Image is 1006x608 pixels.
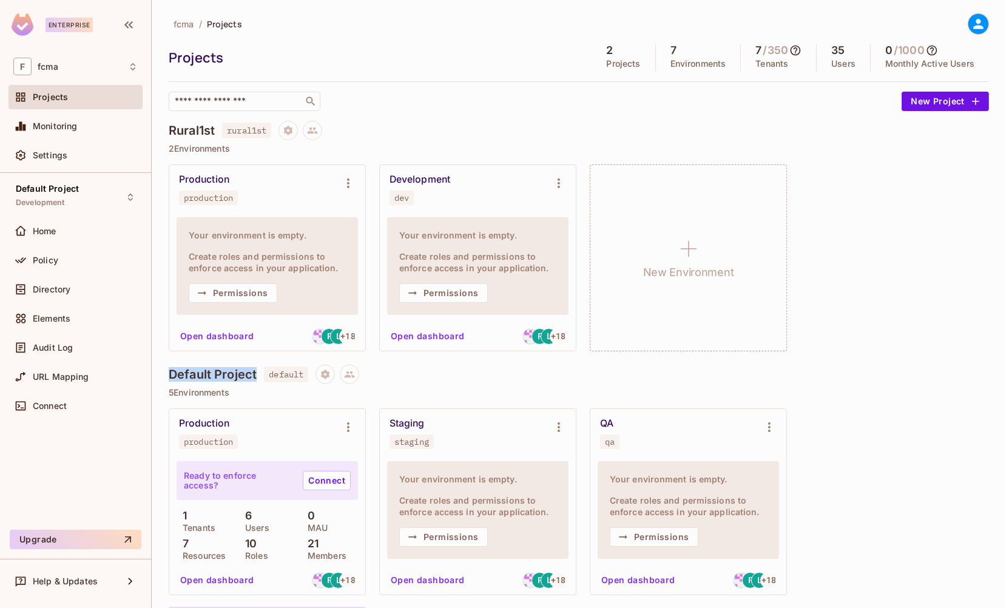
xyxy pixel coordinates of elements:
p: Projects [606,59,640,69]
h5: 35 [831,44,845,56]
span: Elements [33,314,70,323]
div: Projects [169,49,586,67]
img: catalin.tomescu@e-farmcredit.com [523,573,538,588]
div: Development [390,174,450,186]
span: R [327,576,333,584]
h4: Create roles and permissions to enforce access in your application. [610,495,767,518]
span: Projects [207,18,242,30]
button: Permissions [399,527,488,547]
span: + 18 [761,576,776,584]
h5: / 350 [763,44,789,56]
div: dev [394,193,409,203]
p: 0 [302,510,315,522]
button: Open dashboard [175,570,259,590]
h4: Rural1st [169,123,215,138]
button: Permissions [610,527,698,547]
h4: Your environment is empty. [399,229,556,241]
span: Project settings [316,371,335,382]
p: 10 [239,538,257,550]
div: production [184,437,233,447]
button: Upgrade [10,530,141,549]
a: Connect [303,471,351,490]
span: L [547,576,552,584]
span: R [327,332,333,340]
p: 1 [177,510,187,522]
span: rural1st [222,123,271,138]
span: L [547,332,552,340]
h5: 2 [606,44,613,56]
button: Permissions [399,283,488,303]
h1: New Environment [643,263,734,282]
span: L [336,576,341,584]
h5: 7 [670,44,677,56]
div: Production [179,417,229,430]
div: staging [394,437,429,447]
button: Permissions [189,283,277,303]
p: Members [302,551,346,561]
h4: Your environment is empty. [399,473,556,485]
p: Roles [239,551,268,561]
span: Workspace: fcma [38,62,58,72]
p: 5 Environments [169,388,989,397]
p: Users [239,523,269,533]
p: Monthly Active Users [885,59,974,69]
span: Connect [33,401,67,411]
p: Resources [177,551,226,561]
span: Default Project [16,184,79,194]
span: Help & Updates [33,576,98,586]
div: Production [179,174,229,186]
button: Open dashboard [596,570,680,590]
button: Open dashboard [386,570,470,590]
h4: Your environment is empty. [610,473,767,485]
p: Environments [670,59,726,69]
span: R [538,576,543,584]
img: catalin.tomescu@e-farmcredit.com [734,573,749,588]
span: + 18 [551,576,565,584]
span: Directory [33,285,70,294]
span: Monitoring [33,121,78,131]
span: Development [16,198,65,208]
button: Environment settings [336,415,360,439]
p: Tenants [177,523,215,533]
p: MAU [302,523,328,533]
p: Tenants [755,59,788,69]
span: L [757,576,762,584]
button: Environment settings [336,171,360,195]
span: L [336,332,341,340]
div: qa [605,437,615,447]
h4: Create roles and permissions to enforce access in your application. [399,495,556,518]
img: catalin.tomescu@e-farmcredit.com [312,329,328,344]
button: Environment settings [547,415,571,439]
button: Environment settings [547,171,571,195]
h4: Create roles and permissions to enforce access in your application. [399,251,556,274]
span: R [748,576,754,584]
span: F [13,58,32,75]
p: Users [831,59,856,69]
button: Open dashboard [175,326,259,346]
button: Environment settings [757,415,782,439]
h5: / 1000 [894,44,925,56]
span: Settings [33,150,67,160]
p: 7 [177,538,189,550]
span: + 18 [340,332,355,340]
span: + 18 [340,576,355,584]
span: default [264,366,308,382]
span: Policy [33,255,58,265]
span: URL Mapping [33,372,89,382]
button: New Project [902,92,989,111]
div: Enterprise [46,18,93,32]
button: Open dashboard [386,326,470,346]
img: catalin.tomescu@e-farmcredit.com [523,329,538,344]
div: production [184,193,233,203]
div: Staging [390,417,425,430]
li: / [199,18,202,30]
span: Audit Log [33,343,73,353]
p: Ready to enforce access? [184,471,293,490]
span: fcma [174,18,194,30]
span: Project settings [279,127,298,138]
h4: Create roles and permissions to enforce access in your application. [189,251,346,274]
h5: 7 [755,44,761,56]
img: SReyMgAAAABJRU5ErkJggg== [12,13,33,36]
span: Projects [33,92,68,102]
h4: Default Project [169,367,257,382]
